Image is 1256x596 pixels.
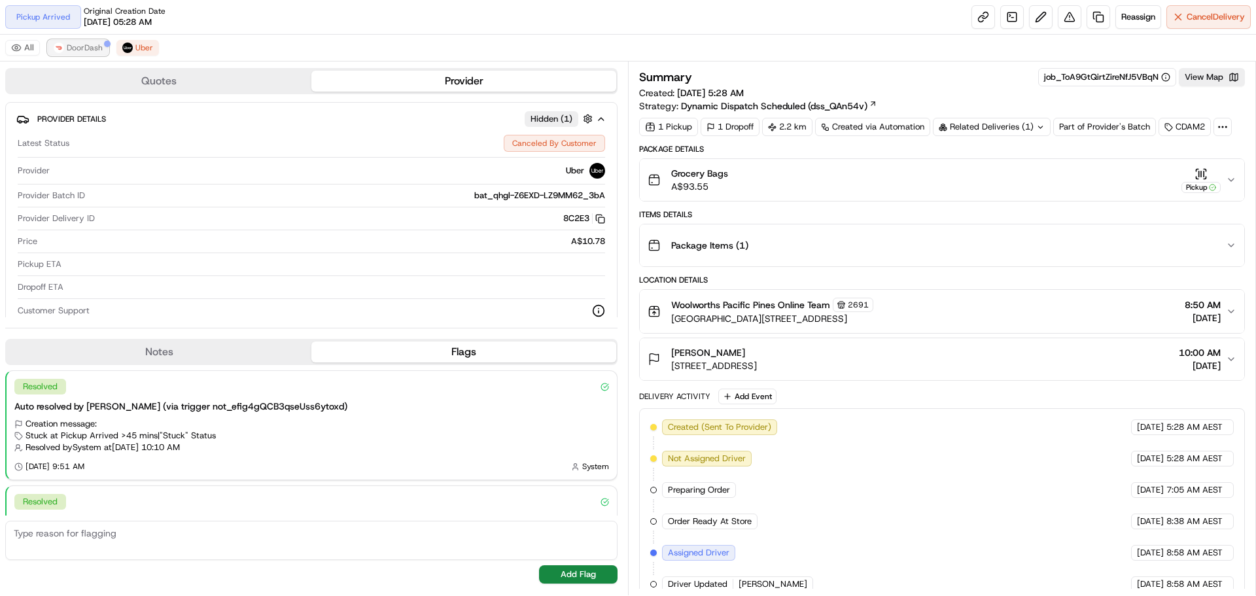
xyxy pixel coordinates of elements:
button: Woolworths Pacific Pines Online Team2691[GEOGRAPHIC_DATA][STREET_ADDRESS]8:50 AM[DATE] [640,290,1244,333]
button: [PERSON_NAME][STREET_ADDRESS]10:00 AM[DATE] [640,338,1244,380]
div: Related Deliveries (1) [933,118,1051,136]
div: Start new chat [44,125,215,138]
button: Pickup [1181,167,1221,193]
span: Pickup ETA [18,258,61,270]
span: 7:05 AM AEST [1166,484,1223,496]
span: Uber [135,43,153,53]
a: Dynamic Dispatch Scheduled (dss_QAn54v) [681,99,877,113]
div: job_ToA9GtQirtZireNfJ5VBqN [1044,71,1170,83]
span: Stuck at Pickup Arrived >45 mins | "Stuck" Status [26,430,216,442]
div: Pickup [1181,182,1221,193]
span: Not Assigned Driver [668,453,746,465]
span: [DATE] [1137,516,1164,527]
span: Created (Sent To Provider) [668,421,771,433]
button: CancelDelivery [1166,5,1251,29]
span: Resolved by System [26,442,101,453]
span: Grocery Bags [671,167,728,180]
a: 💻API Documentation [105,184,215,208]
button: Provider [311,71,616,92]
span: Cancel Delivery [1187,11,1245,23]
span: [PERSON_NAME] [739,578,807,590]
span: DoorDash [67,43,103,53]
span: Dropoff ETA [18,281,63,293]
span: Original Creation Date [84,6,166,16]
span: Woolworths Pacific Pines Online Team [671,298,830,311]
div: Package Details [639,144,1245,154]
span: [DATE] 05:28 AM [84,16,152,28]
button: Flags [311,342,616,362]
div: Items Details [639,209,1245,220]
span: [DATE] [1185,311,1221,324]
span: Dynamic Dispatch Scheduled (dss_QAn54v) [681,99,867,113]
img: Nash [13,13,39,39]
button: Grocery BagsA$93.55Pickup [640,159,1244,201]
span: [DATE] [1179,359,1221,372]
span: System [582,461,609,472]
button: Quotes [7,71,311,92]
span: [DATE] [1137,453,1164,465]
span: Package Items ( 1 ) [671,239,748,252]
div: Strategy: [639,99,877,113]
span: Price [18,236,37,247]
input: Clear [34,84,216,98]
div: 📗 [13,191,24,202]
span: [DATE] [1137,578,1164,590]
button: DoorDash [48,40,109,56]
span: Latest Status [18,137,69,149]
p: Welcome 👋 [13,52,238,73]
span: 8:50 AM [1185,298,1221,311]
span: Preparing Order [668,484,730,496]
button: Add Event [718,389,776,404]
span: [DATE] [1137,421,1164,433]
span: Customer Support [18,305,90,317]
span: 5:28 AM AEST [1166,421,1223,433]
button: Uber [116,40,159,56]
span: Hidden ( 1 ) [531,113,572,125]
span: [DATE] 5:28 AM [677,87,744,99]
img: doordash_logo_v2.png [54,43,64,53]
span: [STREET_ADDRESS] [671,359,757,372]
button: Hidden (1) [525,111,596,127]
img: uber-new-logo.jpeg [589,163,605,179]
span: Knowledge Base [26,190,100,203]
span: API Documentation [124,190,210,203]
span: Creation message: [26,418,97,430]
span: 8:58 AM AEST [1166,547,1223,559]
span: bat_qhgl-Z6EXD-LZ9MM62_3bA [474,190,605,202]
div: Resolved [14,379,66,394]
img: uber-new-logo.jpeg [122,43,133,53]
div: Resolved [14,494,66,510]
span: 8:38 AM AEST [1166,516,1223,527]
a: Powered byPylon [92,221,158,232]
a: 📗Knowledge Base [8,184,105,208]
button: Start new chat [222,129,238,145]
span: Provider Details [37,114,106,124]
button: All [5,40,40,56]
div: 2.2 km [762,118,812,136]
span: Created: [639,86,744,99]
a: Created via Automation [815,118,930,136]
span: Provider Delivery ID [18,213,95,224]
div: Auto resolved by [PERSON_NAME] (via trigger not_efig4gQCB3qseUss6ytoxd) [14,400,609,413]
span: [DATE] [1137,547,1164,559]
span: Provider [18,165,50,177]
span: [GEOGRAPHIC_DATA][STREET_ADDRESS] [671,312,873,325]
button: 8C2E3 [563,213,605,224]
div: 1 Pickup [639,118,698,136]
span: at [DATE] 10:10 AM [104,442,180,453]
button: Notes [7,342,311,362]
div: Delivery Activity [639,391,710,402]
span: Uber [566,165,584,177]
div: We're available if you need us! [44,138,166,149]
span: Provider Batch ID [18,190,85,202]
span: A$10.78 [571,236,605,247]
span: Reassign [1121,11,1155,23]
span: Assigned Driver [668,547,729,559]
div: 1 Dropoff [701,118,759,136]
button: View Map [1179,68,1245,86]
span: [DATE] [1137,484,1164,496]
button: Package Items (1) [640,224,1244,266]
button: Reassign [1115,5,1161,29]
